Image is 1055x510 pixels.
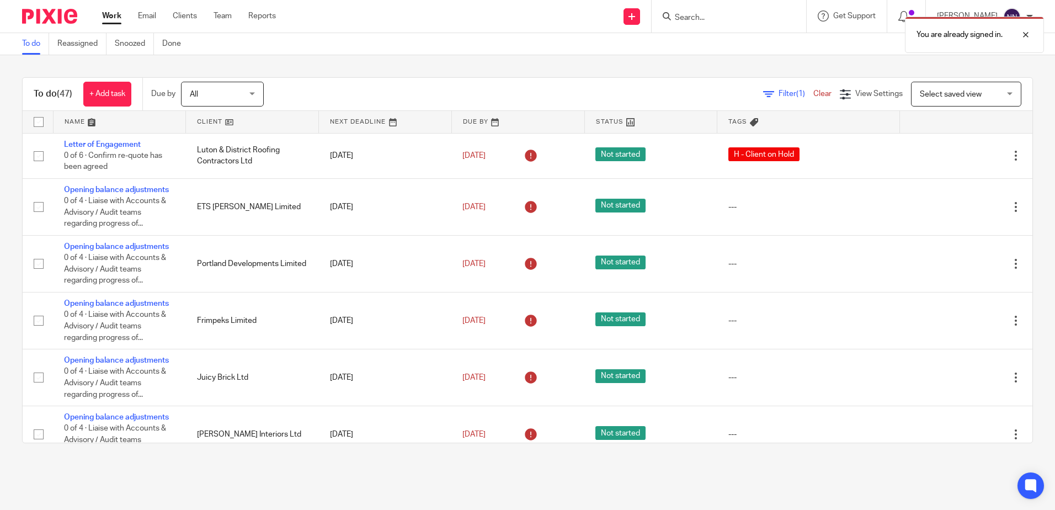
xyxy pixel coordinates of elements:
[214,10,232,22] a: Team
[64,357,169,364] a: Opening balance adjustments
[462,203,486,211] span: [DATE]
[319,236,452,293] td: [DATE]
[190,91,198,98] span: All
[595,147,646,161] span: Not started
[64,425,166,455] span: 0 of 4 · Liaise with Accounts & Advisory / Audit teams regarding progress of...
[64,198,166,228] span: 0 of 4 · Liaise with Accounts & Advisory / Audit teams regarding progress of...
[319,133,452,178] td: [DATE]
[138,10,156,22] a: Email
[728,315,888,326] div: ---
[186,178,319,235] td: ETS [PERSON_NAME] Limited
[64,413,169,421] a: Opening balance adjustments
[462,260,486,268] span: [DATE]
[151,88,175,99] p: Due by
[162,33,189,55] a: Done
[64,254,166,285] span: 0 of 4 · Liaise with Accounts & Advisory / Audit teams regarding progress of...
[728,119,747,125] span: Tags
[64,368,166,399] span: 0 of 4 · Liaise with Accounts & Advisory / Audit teams regarding progress of...
[595,199,646,212] span: Not started
[64,186,169,194] a: Opening balance adjustments
[813,90,832,98] a: Clear
[64,152,162,171] span: 0 of 6 · Confirm re-quote has been agreed
[595,369,646,383] span: Not started
[595,426,646,440] span: Not started
[855,90,903,98] span: View Settings
[186,133,319,178] td: Luton & District Roofing Contractors Ltd
[728,372,888,383] div: ---
[64,141,141,148] a: Letter of Engagement
[319,293,452,349] td: [DATE]
[920,91,982,98] span: Select saved view
[34,88,72,100] h1: To do
[728,429,888,440] div: ---
[186,406,319,463] td: [PERSON_NAME] Interiors Ltd
[319,406,452,463] td: [DATE]
[57,89,72,98] span: (47)
[22,9,77,24] img: Pixie
[1003,8,1021,25] img: svg%3E
[248,10,276,22] a: Reports
[728,258,888,269] div: ---
[728,201,888,212] div: ---
[796,90,805,98] span: (1)
[57,33,106,55] a: Reassigned
[22,33,49,55] a: To do
[319,349,452,406] td: [DATE]
[64,300,169,307] a: Opening balance adjustments
[83,82,131,107] a: + Add task
[728,147,800,161] span: H - Client on Hold
[64,311,166,342] span: 0 of 4 · Liaise with Accounts & Advisory / Audit teams regarding progress of...
[462,374,486,381] span: [DATE]
[462,431,486,438] span: [DATE]
[173,10,197,22] a: Clients
[595,256,646,269] span: Not started
[462,152,486,160] span: [DATE]
[186,349,319,406] td: Juicy Brick Ltd
[115,33,154,55] a: Snoozed
[186,293,319,349] td: Frimpeks Limited
[102,10,121,22] a: Work
[319,178,452,235] td: [DATE]
[917,29,1003,40] p: You are already signed in.
[186,236,319,293] td: Portland Developments Limited
[779,90,813,98] span: Filter
[595,312,646,326] span: Not started
[64,243,169,251] a: Opening balance adjustments
[462,317,486,325] span: [DATE]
